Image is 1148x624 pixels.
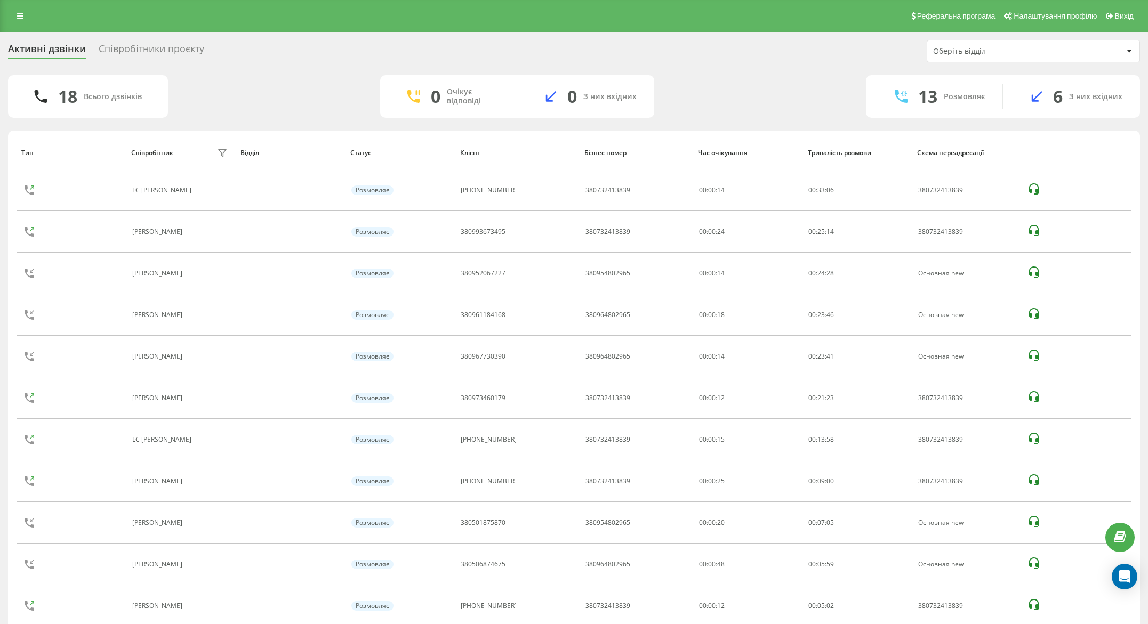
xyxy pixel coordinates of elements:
div: 380954802965 [585,270,630,277]
div: [PHONE_NUMBER] [461,602,517,610]
div: 380967730390 [461,353,505,360]
div: 380732413839 [585,602,630,610]
div: 00:00:14 [699,270,797,277]
div: Активні дзвінки [8,43,86,60]
div: 18 [58,86,77,107]
div: Схема переадресації [917,149,1017,157]
div: Розмовляє [351,393,394,403]
span: 00 [808,435,816,444]
div: 00:00:18 [699,311,797,319]
div: 13 [918,86,937,107]
span: 05 [817,560,825,569]
div: Розмовляє [351,476,394,486]
span: 05 [826,518,834,527]
div: 380732413839 [918,436,1016,443]
span: 00 [808,560,816,569]
div: 380732413839 [585,228,630,236]
div: З них вхідних [583,92,637,101]
div: Співробітники проєкту [99,43,204,60]
div: Розмовляє [351,227,394,237]
div: 380506874675 [461,561,505,568]
div: 380954802965 [585,519,630,526]
span: 33 [817,185,825,195]
div: 00:00:15 [699,436,797,443]
div: 00:00:14 [699,187,797,194]
div: : : [808,602,834,610]
div: Відділ [240,149,340,157]
div: Тип [21,149,121,157]
span: 28 [826,269,834,278]
div: [PERSON_NAME] [132,394,185,402]
div: Основная new [918,353,1016,360]
div: [PHONE_NUMBER] [461,187,517,194]
div: Open Intercom Messenger [1112,564,1137,589]
span: 05 [817,601,825,610]
div: Всього дзвінків [84,92,142,101]
span: 46 [826,310,834,319]
div: 380732413839 [918,228,1016,236]
div: 380732413839 [585,477,630,485]
span: 23 [817,352,825,361]
span: 21 [817,393,825,402]
span: 02 [826,601,834,610]
span: Вихід [1115,12,1134,20]
div: Розмовляє [351,560,394,569]
span: Налаштування профілю [1014,12,1097,20]
div: : : [808,187,834,194]
div: 00:00:25 [699,477,797,485]
div: 380961184168 [461,311,505,319]
div: Основная new [918,519,1016,526]
span: 23 [826,393,834,402]
div: [PERSON_NAME] [132,477,185,485]
div: [PERSON_NAME] [132,561,185,568]
span: 00 [808,310,816,319]
div: Співробітник [131,149,173,157]
div: 6 [1053,86,1063,107]
div: [PHONE_NUMBER] [461,477,517,485]
span: Реферальна програма [917,12,996,20]
span: 06 [826,185,834,195]
div: : : [808,270,834,277]
div: [PERSON_NAME] [132,602,185,610]
div: 380964802965 [585,311,630,319]
div: 00:00:20 [699,519,797,526]
div: Основная new [918,311,1016,319]
div: Розмовляє [351,310,394,320]
div: Розмовляє [944,92,985,101]
div: Клієнт [460,149,575,157]
div: 00:00:48 [699,561,797,568]
div: 380952067227 [461,270,505,277]
span: 41 [826,352,834,361]
div: Розмовляє [351,518,394,528]
div: Розмовляє [351,601,394,611]
span: 00 [808,518,816,527]
div: [PERSON_NAME] [132,519,185,526]
div: Тривалість розмови [808,149,908,157]
div: 380973460179 [461,394,505,402]
div: LC [PERSON_NAME] [132,187,194,194]
div: 380993673495 [461,228,505,236]
div: Розмовляє [351,352,394,361]
span: 00 [808,476,816,485]
span: 13 [817,435,825,444]
div: Оберіть відділ [933,47,1061,56]
span: 00 [808,393,816,402]
div: : : [808,228,834,236]
div: : : [808,311,834,319]
div: 00:00:24 [699,228,797,236]
div: 0 [567,86,577,107]
div: 380732413839 [918,394,1016,402]
div: 00:00:14 [699,353,797,360]
div: 00:00:12 [699,394,797,402]
div: Розмовляє [351,185,394,195]
div: 00:00:12 [699,602,797,610]
div: 380732413839 [585,394,630,402]
div: З них вхідних [1069,92,1122,101]
div: [PERSON_NAME] [132,228,185,236]
div: 380732413839 [918,187,1016,194]
div: Розмовляє [351,269,394,278]
span: 00 [826,476,834,485]
div: 380732413839 [585,436,630,443]
div: Очікує відповіді [447,87,501,106]
span: 59 [826,560,834,569]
